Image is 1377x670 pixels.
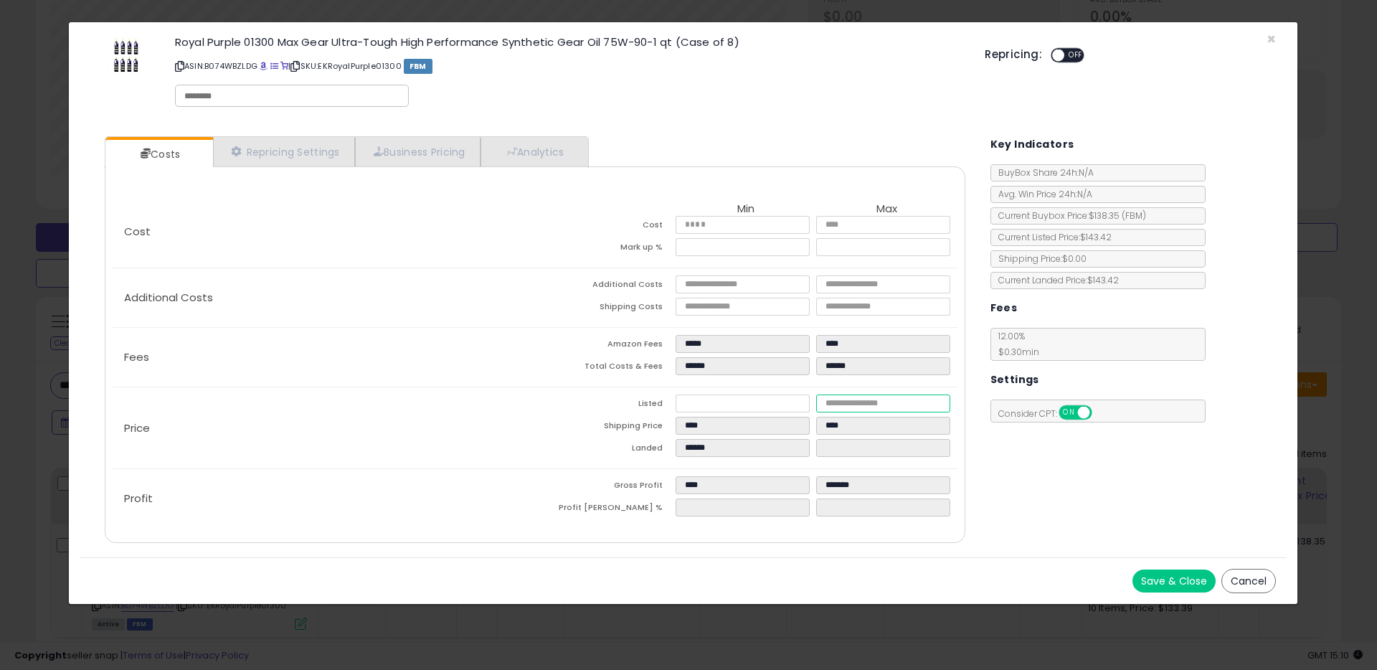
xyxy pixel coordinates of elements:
button: Cancel [1221,569,1276,593]
td: Amazon Fees [535,335,676,357]
a: BuyBox page [260,60,268,72]
td: Shipping Price [535,417,676,439]
td: Mark up % [535,238,676,260]
a: Your listing only [280,60,288,72]
a: All offer listings [270,60,278,72]
a: Business Pricing [355,137,481,166]
a: Analytics [481,137,587,166]
span: Consider CPT: [991,407,1111,420]
span: 12.00 % [991,330,1039,358]
p: Fees [113,351,535,363]
td: Shipping Costs [535,298,676,320]
span: OFF [1064,49,1087,62]
span: $138.35 [1089,209,1146,222]
td: Landed [535,439,676,461]
td: Listed [535,395,676,417]
span: BuyBox Share 24h: N/A [991,166,1094,179]
td: Profit [PERSON_NAME] % [535,499,676,521]
span: $0.30 min [991,346,1039,358]
h5: Repricing: [985,49,1042,60]
td: Total Costs & Fees [535,357,676,379]
th: Min [676,203,816,216]
td: Cost [535,216,676,238]
h3: Royal Purple 01300 Max Gear Ultra-Tough High Performance Synthetic Gear Oil 75W-90-1 qt (Case of 8) [175,37,963,47]
p: Cost [113,226,535,237]
span: FBM [404,59,432,74]
h5: Key Indicators [990,136,1074,154]
span: Avg. Win Price 24h: N/A [991,188,1092,200]
td: Additional Costs [535,275,676,298]
span: × [1267,29,1276,49]
span: Shipping Price: $0.00 [991,253,1087,265]
span: Current Landed Price: $143.42 [991,274,1119,286]
span: Current Listed Price: $143.42 [991,231,1112,243]
span: ON [1060,407,1078,419]
a: Costs [105,140,212,169]
a: Repricing Settings [213,137,355,166]
button: Save & Close [1132,570,1216,593]
span: Current Buybox Price: [991,209,1146,222]
h5: Settings [990,371,1039,389]
p: Additional Costs [113,292,535,303]
p: Profit [113,493,535,504]
p: ASIN: B074WBZLDG | SKU: EKRoyalPurple01300 [175,55,963,77]
h5: Fees [990,299,1018,317]
span: OFF [1089,407,1112,419]
th: Max [816,203,957,216]
td: Gross Profit [535,476,676,499]
img: 51N2KItaF6L._SL60_.jpg [106,37,149,77]
p: Price [113,423,535,434]
span: ( FBM ) [1122,209,1146,222]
